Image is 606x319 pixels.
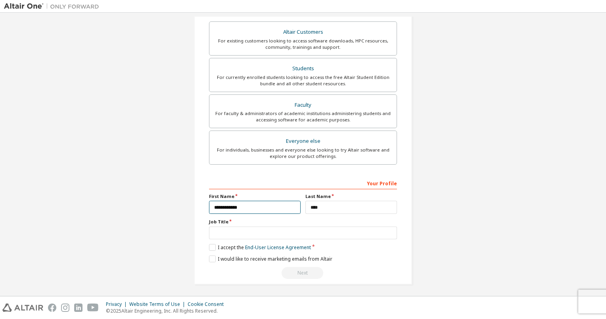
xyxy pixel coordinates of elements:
[209,219,397,225] label: Job Title
[209,193,301,200] label: First Name
[214,27,392,38] div: Altair Customers
[214,63,392,74] div: Students
[4,2,103,10] img: Altair One
[209,244,311,251] label: I accept the
[214,38,392,50] div: For existing customers looking to access software downloads, HPC resources, community, trainings ...
[129,301,188,307] div: Website Terms of Use
[106,301,129,307] div: Privacy
[214,147,392,159] div: For individuals, businesses and everyone else looking to try Altair software and explore our prod...
[209,256,332,262] label: I would like to receive marketing emails from Altair
[214,100,392,111] div: Faculty
[48,304,56,312] img: facebook.svg
[2,304,43,312] img: altair_logo.svg
[209,267,397,279] div: Read and acccept EULA to continue
[305,193,397,200] label: Last Name
[214,74,392,87] div: For currently enrolled students looking to access the free Altair Student Edition bundle and all ...
[214,136,392,147] div: Everyone else
[245,244,311,251] a: End-User License Agreement
[214,110,392,123] div: For faculty & administrators of academic institutions administering students and accessing softwa...
[106,307,228,314] p: © 2025 Altair Engineering, Inc. All Rights Reserved.
[209,177,397,189] div: Your Profile
[61,304,69,312] img: instagram.svg
[87,304,99,312] img: youtube.svg
[74,304,82,312] img: linkedin.svg
[188,301,228,307] div: Cookie Consent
